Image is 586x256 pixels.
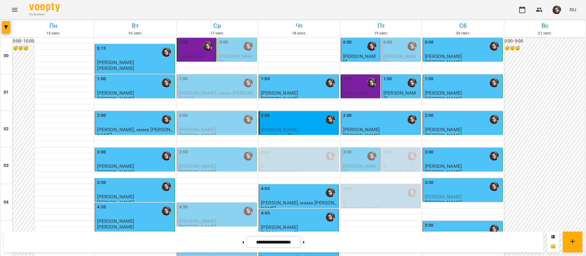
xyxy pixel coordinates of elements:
[367,151,376,160] div: Гусак Олена Армаїсівна \МА укр .рос\ШЧ укр .рос\\ https://us06web.zoom.us/j/83079612343
[343,127,380,132] span: [PERSON_NAME]
[97,204,106,211] label: 4:35
[179,224,216,229] p: [PERSON_NAME]
[179,112,188,119] label: 2:00
[244,206,253,215] img: Гусак Олена Армаїсівна \МА укр .рос\ШЧ укр .рос\\ https://us06web.zoom.us/j/83079612343
[244,78,253,87] img: Гусак Олена Армаїсівна \МА укр .рос\ШЧ укр .рос\\ https://us06web.zoom.us/j/83079612343
[203,41,212,51] div: Гусак Олена Армаїсівна \МА укр .рос\ШЧ укр .рос\\ https://us06web.zoom.us/j/83079612343
[423,31,503,36] h6: 20 сент.
[13,38,34,45] h6: 0:00 - 10:00
[162,48,171,57] div: Гусак Олена Армаїсівна \МА укр .рос\ШЧ укр .рос\\ https://us06web.zoom.us/j/83079612343
[505,45,584,52] h6: 😴😴😴
[4,89,9,96] h6: 01
[343,133,380,138] p: [PERSON_NAME]
[383,76,392,82] label: 1:00
[13,45,34,52] h6: 😴😴😴
[407,115,417,124] img: Гусак Олена Армаїсівна \МА укр .рос\ШЧ укр .рос\\ https://us06web.zoom.us/j/83079612343
[95,31,175,36] h6: 16 сент.
[407,188,417,197] img: Гусак Олена Армаїсівна \МА укр .рос\ШЧ укр .рос\\ https://us06web.zoom.us/j/83079612343
[383,39,392,46] label: 0:00
[425,96,462,101] p: [PERSON_NAME]
[219,39,228,46] label: 0:00
[179,204,188,211] label: 4:30
[490,115,499,124] div: Гусак Олена Армаїсівна \МА укр .рос\ШЧ укр .рос\\ https://us06web.zoom.us/j/83079612343
[425,133,462,138] p: [PERSON_NAME]
[261,112,269,119] label: 2:00
[13,31,93,36] h6: 15 сент.
[343,96,357,101] p: Бронь
[179,39,188,46] label: 0:00
[490,41,499,51] div: Гусак Олена Армаїсівна \МА укр .рос\ШЧ укр .рос\\ https://us06web.zoom.us/j/83079612343
[179,76,188,82] label: 1:00
[261,164,337,169] p: 0
[383,164,419,169] p: 0
[407,78,417,87] img: Гусак Олена Армаїсівна \МА укр .рос\ШЧ укр .рос\\ https://us06web.zoom.us/j/83079612343
[367,78,376,87] img: Гусак Олена Армаїсівна \МА укр .рос\ШЧ укр .рос\\ https://us06web.zoom.us/j/83079612343
[162,182,171,191] img: Гусак Олена Армаїсівна \МА укр .рос\ШЧ укр .рос\\ https://us06web.zoom.us/j/83079612343
[95,21,175,31] h6: Вт
[425,169,462,175] p: [PERSON_NAME]
[261,169,298,175] p: [PERSON_NAME]
[407,41,417,51] div: Гусак Олена Армаїсівна \МА укр .рос\ШЧ укр .рос\\ https://us06web.zoom.us/j/83079612343
[244,41,253,51] img: Гусак Олена Армаїсівна \МА укр .рос\ШЧ укр .рос\\ https://us06web.zoom.us/j/83079612343
[261,96,298,101] p: [PERSON_NAME]
[343,163,376,174] span: [PERSON_NAME]
[425,39,433,46] label: 0:00
[261,224,298,230] span: [PERSON_NAME]
[326,78,335,87] div: Гусак Олена Армаїсівна \МА укр .рос\ШЧ укр .рос\\ https://us06web.zoom.us/j/83079612343
[341,31,421,36] h6: 19 сент.
[367,41,376,51] img: Гусак Олена Армаїсівна \МА укр .рос\ШЧ укр .рос\\ https://us06web.zoom.us/j/83079612343
[425,194,462,200] span: [PERSON_NAME]
[343,53,376,64] span: [PERSON_NAME]
[261,127,298,132] span: [PERSON_NAME]
[97,149,106,156] label: 3:00
[341,21,421,31] h6: Пт
[162,206,171,215] img: Гусак Олена Армаїсівна \МА укр .рос\ШЧ укр .рос\\ https://us06web.zoom.us/j/83079612343
[97,96,134,101] p: [PERSON_NAME]
[97,169,134,175] p: [PERSON_NAME]
[425,59,462,65] p: [PERSON_NAME]
[425,112,433,119] label: 2:00
[162,151,171,160] img: Гусак Олена Армаїсівна \МА укр .рос\ШЧ укр .рос\\ https://us06web.zoom.us/j/83079612343
[326,212,335,222] img: Гусак Олена Армаїсівна \МА укр .рос\ШЧ укр .рос\\ https://us06web.zoom.us/j/83079612343
[244,115,253,124] img: Гусак Олена Армаїсівна \МА укр .рос\ШЧ укр .рос\\ https://us06web.zoom.us/j/83079612343
[4,162,9,169] h6: 03
[261,186,269,192] label: 4:00
[490,78,499,87] div: Гусак Олена Армаїсівна \МА укр .рос\ШЧ укр .рос\\ https://us06web.zoom.us/j/83079612343
[7,2,22,17] button: Menu
[383,90,416,101] span: [PERSON_NAME]
[259,21,339,31] h6: Чт
[179,218,216,224] span: [PERSON_NAME]
[343,112,352,119] label: 2:00
[179,90,255,101] span: [PERSON_NAME], мама [PERSON_NAME]
[343,90,369,96] span: Бронь Ліна
[162,78,171,87] img: Гусак Олена Армаїсівна \МА укр .рос\ШЧ укр .рос\\ https://us06web.zoom.us/j/83079612343
[219,53,252,64] span: [PERSON_NAME]
[97,90,134,96] span: [PERSON_NAME]
[97,163,134,169] span: [PERSON_NAME]
[179,149,188,156] label: 3:00
[425,76,433,82] label: 1:00
[505,38,584,45] h6: 0:00 - 9:00
[425,53,462,59] span: [PERSON_NAME]
[326,151,335,160] img: Гусак Олена Армаїсівна \МА укр .рос\ШЧ укр .рос\\ https://us06web.zoom.us/j/83079612343
[407,151,417,160] img: Гусак Олена Армаїсівна \МА укр .рос\ШЧ укр .рос\\ https://us06web.zoom.us/j/83079612343
[552,5,561,14] img: 415cf204168fa55e927162f296ff3726.jpg
[490,225,499,234] div: Гусак Олена Армаїсівна \МА укр .рос\ШЧ укр .рос\\ https://us06web.zoom.us/j/83079612343
[326,188,335,197] div: Гусак Олена Армаїсівна \МА укр .рос\ШЧ укр .рос\\ https://us06web.zoom.us/j/83079612343
[425,200,462,205] p: [PERSON_NAME]
[425,179,433,186] label: 3:50
[261,90,298,96] span: [PERSON_NAME]
[179,163,216,169] span: [PERSON_NAME]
